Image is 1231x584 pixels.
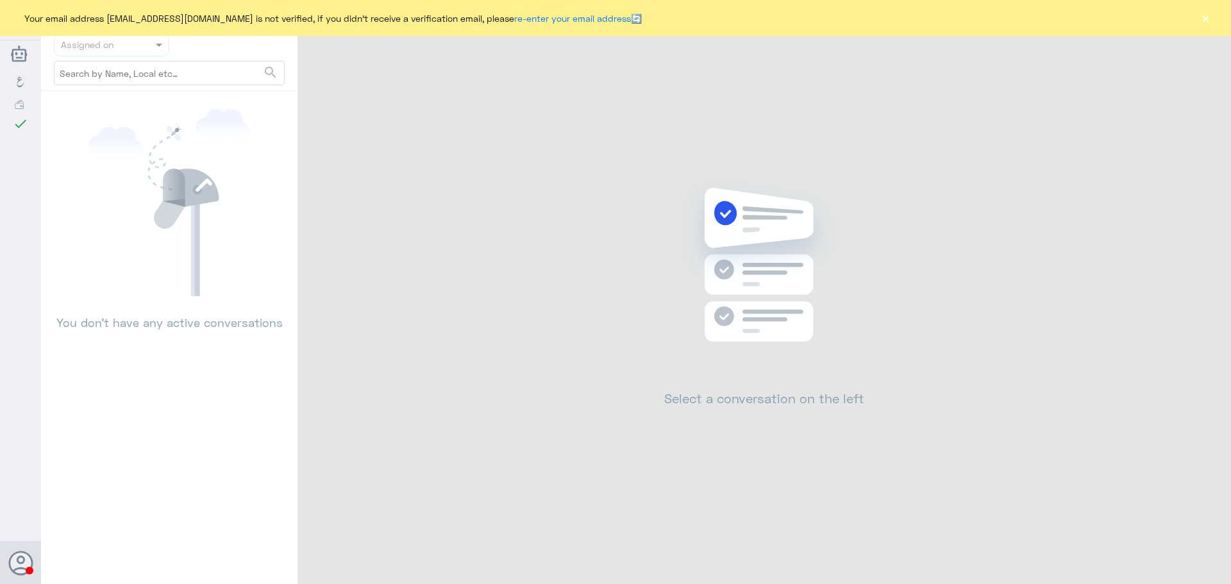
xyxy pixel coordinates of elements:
[514,13,631,24] a: re-enter your email address
[263,65,278,80] span: search
[1199,12,1212,24] button: ×
[54,62,284,85] input: Search by Name, Local etc…
[54,296,285,331] p: You don’t have any active conversations
[263,62,278,83] button: search
[24,12,642,25] span: Your email address [EMAIL_ADDRESS][DOMAIN_NAME] is not verified, if you didn't receive a verifica...
[664,390,864,406] h2: Select a conversation on the left
[8,551,33,575] button: Avatar
[13,116,28,131] i: check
